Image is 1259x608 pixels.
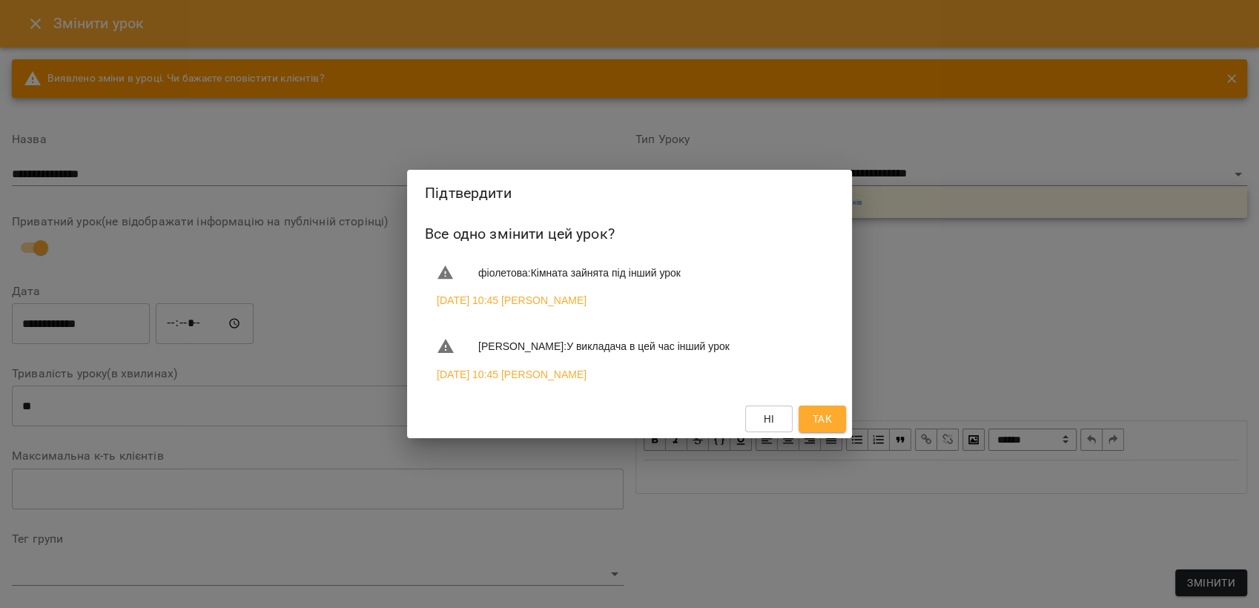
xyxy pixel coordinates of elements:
h2: Підтвердити [425,182,834,205]
li: фіолетова : Кімната зайнята під інший урок [425,258,834,288]
a: [DATE] 10:45 [PERSON_NAME] [437,367,586,382]
span: Ні [764,410,775,428]
button: Так [799,406,846,432]
a: [DATE] 10:45 [PERSON_NAME] [437,293,586,308]
li: [PERSON_NAME] : У викладача в цей час інший урок [425,331,834,361]
h6: Все одно змінити цей урок? [425,222,834,245]
button: Ні [745,406,793,432]
span: Так [813,410,832,428]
